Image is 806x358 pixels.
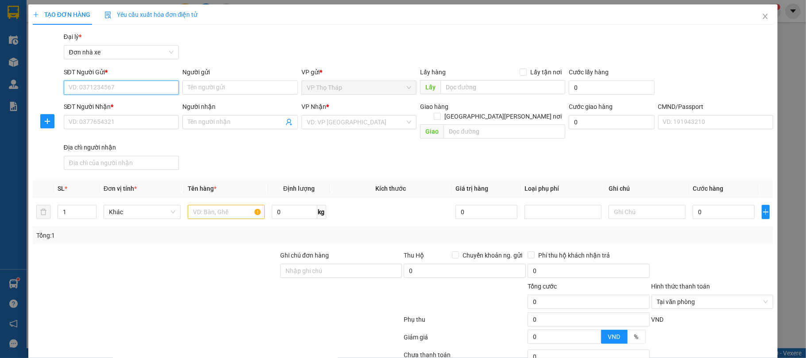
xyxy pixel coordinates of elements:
[36,231,312,240] div: Tổng: 1
[40,114,54,128] button: plus
[455,185,488,192] span: Giá trị hàng
[521,180,605,197] th: Loại phụ phí
[104,185,137,192] span: Đơn vị tính
[455,205,517,219] input: 0
[33,11,90,18] span: TẠO ĐƠN HÀNG
[693,185,723,192] span: Cước hàng
[33,12,39,18] span: plus
[762,208,770,216] span: plus
[83,22,370,33] li: Số 10 ngõ 15 Ngọc Hồi, [PERSON_NAME], [GEOGRAPHIC_DATA]
[657,295,768,308] span: Tại văn phòng
[11,11,55,55] img: logo.jpg
[569,81,654,95] input: Cước lấy hàng
[11,64,111,79] b: GỬI : VP Thọ Tháp
[36,205,50,219] button: delete
[301,103,326,110] span: VP Nhận
[535,250,613,260] span: Phí thu hộ khách nhận trả
[658,102,774,112] div: CMND/Passport
[527,67,565,77] span: Lấy tận nơi
[317,205,326,219] span: kg
[403,315,527,330] div: Phụ thu
[420,103,448,110] span: Giao hàng
[64,67,179,77] div: SĐT Người Gửi
[569,103,613,110] label: Cước giao hàng
[608,333,621,340] span: VND
[459,250,526,260] span: Chuyển khoản ng. gửi
[109,205,175,219] span: Khác
[441,112,565,121] span: [GEOGRAPHIC_DATA][PERSON_NAME] nơi
[420,124,443,139] span: Giao
[403,332,527,348] div: Giảm giá
[104,11,198,18] span: Yêu cầu xuất hóa đơn điện tử
[182,67,298,77] div: Người gửi
[188,205,265,219] input: VD: Bàn, Ghế
[420,80,440,94] span: Lấy
[58,185,65,192] span: SL
[283,185,315,192] span: Định lượng
[528,283,557,290] span: Tổng cước
[280,264,402,278] input: Ghi chú đơn hàng
[753,4,778,29] button: Close
[420,69,446,76] span: Lấy hàng
[762,13,769,20] span: close
[83,33,370,44] li: Hotline: 19001155
[188,185,216,192] span: Tên hàng
[634,333,639,340] span: %
[605,180,689,197] th: Ghi chú
[443,124,565,139] input: Dọc đường
[440,80,565,94] input: Dọc đường
[652,283,710,290] label: Hình thức thanh toán
[301,67,417,77] div: VP gửi
[609,205,686,219] input: Ghi Chú
[64,33,81,40] span: Đại lý
[64,142,179,152] div: Địa chỉ người nhận
[182,102,298,112] div: Người nhận
[762,205,770,219] button: plus
[375,185,406,192] span: Kích thước
[307,81,412,94] span: VP Thọ Tháp
[104,12,112,19] img: icon
[64,156,179,170] input: Địa chỉ của người nhận
[69,46,174,59] span: Đơn nhà xe
[280,252,329,259] label: Ghi chú đơn hàng
[41,118,54,125] span: plus
[652,316,664,323] span: VND
[569,115,654,129] input: Cước giao hàng
[285,119,293,126] span: user-add
[569,69,609,76] label: Cước lấy hàng
[64,102,179,112] div: SĐT Người Nhận
[404,252,424,259] span: Thu Hộ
